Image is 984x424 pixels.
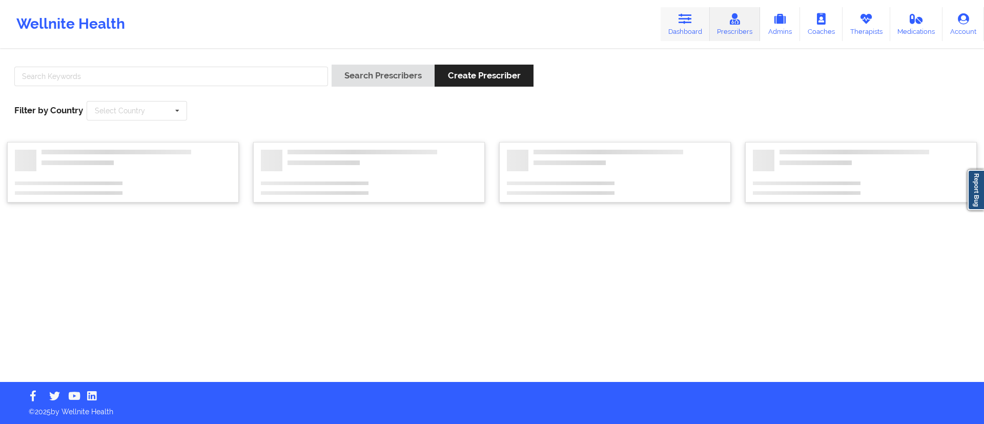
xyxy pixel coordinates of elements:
div: Select Country [95,107,145,114]
button: Create Prescriber [435,65,533,87]
a: Coaches [800,7,843,41]
span: Filter by Country [14,105,83,115]
a: Medications [890,7,943,41]
button: Search Prescribers [332,65,435,87]
a: Account [942,7,984,41]
a: Report Bug [968,170,984,210]
a: Therapists [843,7,890,41]
p: © 2025 by Wellnite Health [22,399,962,417]
input: Search Keywords [14,67,328,86]
a: Admins [760,7,800,41]
a: Prescribers [710,7,761,41]
a: Dashboard [661,7,710,41]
